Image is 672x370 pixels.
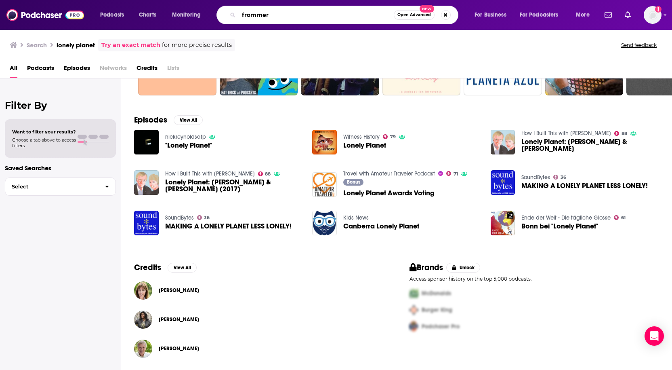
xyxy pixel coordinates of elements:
a: Ende der Welt - Die tägliche Glosse [521,214,611,221]
button: View All [174,115,203,125]
button: open menu [94,8,134,21]
a: CreditsView All [134,262,197,273]
span: 71 [454,172,458,176]
a: EpisodesView All [134,115,203,125]
span: for more precise results [162,40,232,50]
a: Witness History [343,133,380,140]
img: MAKING A LONELY PLANET LESS LONELY! [491,170,515,195]
span: 88 [265,172,271,176]
span: Want to filter your results? [12,129,76,135]
a: 88 [614,131,627,136]
a: nickreynoldsatp [165,133,206,140]
span: MAKING A LONELY PLANET LESS LONELY! [521,182,648,189]
button: Select [5,178,116,196]
a: How I Built This with Guy Raz [521,130,611,137]
button: Maureen WheelerMaureen Wheeler [134,277,384,303]
a: Show notifications dropdown [622,8,634,22]
span: More [576,9,590,21]
a: Episodes [64,61,90,78]
a: 79 [383,134,396,139]
img: Canberra Lonely Planet [312,211,337,235]
a: Nitya Chambers [134,311,152,329]
span: Open Advanced [397,13,431,17]
span: 79 [390,135,396,139]
img: Lonely Planet [312,130,337,154]
a: Try an exact match [101,40,160,50]
img: User Profile [644,6,661,24]
button: Unlock [446,263,481,273]
span: For Business [475,9,506,21]
span: For Podcasters [520,9,559,21]
div: Search podcasts, credits, & more... [224,6,466,24]
input: Search podcasts, credits, & more... [239,8,394,21]
button: Open AdvancedNew [394,10,435,20]
a: Lonely Planet [343,142,386,149]
a: Tony Wheeler [134,340,152,358]
a: MAKING A LONELY PLANET LESS LONELY! [165,223,292,230]
a: All [10,61,17,78]
h3: lonely planet [57,41,95,49]
a: Kids News [343,214,369,221]
img: Bonn bei "Lonely Planet" [491,211,515,235]
span: New [420,5,434,13]
button: Show profile menu [644,6,661,24]
span: Canberra Lonely Planet [343,223,419,230]
a: Bonn bei "Lonely Planet" [521,223,598,230]
a: Tony Wheeler [159,345,199,352]
span: McDonalds [422,290,451,297]
span: 36 [561,175,566,179]
img: First Pro Logo [406,285,422,302]
img: Podchaser - Follow, Share and Rate Podcasts [6,7,84,23]
span: Select [5,184,99,189]
a: Show notifications dropdown [601,8,615,22]
p: Access sponsor history on the top 5,000 podcasts. [409,276,659,282]
span: Burger King [422,307,452,313]
a: Lonely Planet: Maureen & Tony Wheeler (2017) [165,179,303,192]
a: 88 [258,171,271,176]
span: Credits [136,61,157,78]
a: Nitya Chambers [159,316,199,323]
span: "Lonely Planet" [165,142,212,149]
button: Send feedback [619,42,659,49]
span: Choose a tab above to access filters. [12,137,76,148]
button: Nitya ChambersNitya Chambers [134,307,384,332]
span: Lists [167,61,179,78]
span: Lonely Planet: [PERSON_NAME] & [PERSON_NAME] (2017) [165,179,303,192]
span: Lonely Planet Awards Voting [343,190,435,197]
a: Podcasts [27,61,54,78]
img: Maureen Wheeler [134,281,152,300]
a: SoundBytes [521,174,550,181]
h3: Search [27,41,47,49]
button: View All [168,263,197,273]
span: 36 [204,216,210,220]
span: [PERSON_NAME] [159,287,199,294]
img: MAKING A LONELY PLANET LESS LONELY! [134,211,159,235]
button: Tony WheelerTony Wheeler [134,336,384,362]
span: [PERSON_NAME] [159,316,199,323]
img: Lonely Planet: Maureen & Tony Wheeler [491,130,515,154]
span: Lonely Planet: [PERSON_NAME] & [PERSON_NAME] [521,138,659,152]
img: Second Pro Logo [406,302,422,318]
a: Charts [134,8,161,21]
img: Lonely Planet: Maureen & Tony Wheeler (2017) [134,170,159,195]
img: Lonely Planet Awards Voting [312,172,337,197]
span: Bonus [347,180,360,184]
span: Podchaser Pro [422,323,460,330]
a: Travel with Amateur Traveler Podcast [343,170,435,177]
